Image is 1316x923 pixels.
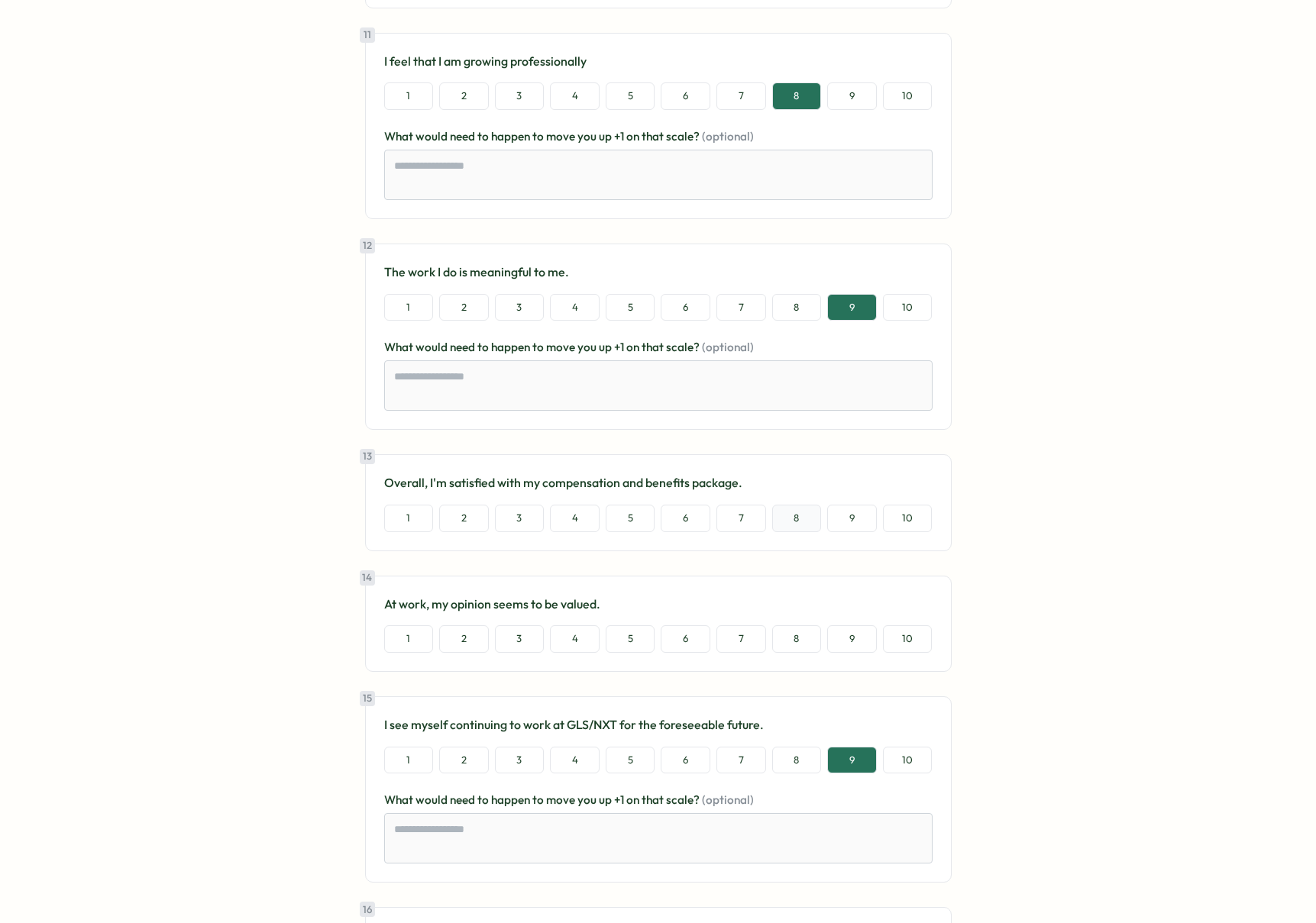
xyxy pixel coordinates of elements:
[384,792,415,807] span: What
[772,294,822,321] button: 8
[384,625,434,653] button: 1
[827,82,877,110] button: 9
[606,505,655,532] button: 5
[495,82,545,110] button: 3
[450,129,477,144] span: need
[415,129,450,144] span: would
[384,82,434,110] button: 1
[439,294,489,321] button: 2
[360,902,375,917] div: 16
[716,82,766,110] button: 7
[384,263,933,282] p: The work I do is meaningful to me.
[439,747,489,774] button: 2
[360,691,375,706] div: 15
[827,625,877,653] button: 9
[606,625,655,653] button: 5
[626,340,642,354] span: on
[384,595,933,614] p: At work, my opinion seems to be valued.
[495,625,545,653] button: 3
[606,82,655,110] button: 5
[491,792,532,807] span: happen
[477,340,491,354] span: to
[661,82,710,110] button: 6
[716,747,766,774] button: 7
[384,715,933,734] p: I see myself continuing to work at GLS/NXT for the foreseeable future.
[642,340,666,354] span: that
[384,505,434,532] button: 1
[532,340,546,354] span: to
[360,570,375,586] div: 14
[550,505,600,532] button: 4
[883,82,933,110] button: 10
[491,340,532,354] span: happen
[477,792,491,807] span: to
[491,129,532,144] span: happen
[661,747,710,774] button: 6
[642,129,666,144] span: that
[360,238,375,253] div: 12
[550,625,600,653] button: 4
[495,294,545,321] button: 3
[716,294,766,321] button: 7
[614,340,626,354] span: +1
[450,340,477,354] span: need
[384,129,415,144] span: What
[450,792,477,807] span: need
[772,625,822,653] button: 8
[702,129,754,144] span: (optional)
[883,747,933,774] button: 10
[495,747,545,774] button: 3
[626,129,642,144] span: on
[550,294,600,321] button: 4
[772,505,822,532] button: 8
[532,129,546,144] span: to
[439,625,489,653] button: 2
[827,747,877,774] button: 9
[642,792,666,807] span: that
[415,792,450,807] span: would
[577,340,599,354] span: you
[532,792,546,807] span: to
[883,625,933,653] button: 10
[439,82,489,110] button: 2
[606,747,655,774] button: 5
[661,294,710,321] button: 6
[666,340,702,354] span: scale?
[546,792,577,807] span: move
[550,82,600,110] button: 4
[599,129,614,144] span: up
[384,473,933,492] p: Overall, I'm satisfied with my compensation and benefits package.
[360,27,375,43] div: 11
[666,792,702,807] span: scale?
[384,340,415,354] span: What
[415,340,450,354] span: would
[772,82,822,110] button: 8
[626,792,642,807] span: on
[384,294,434,321] button: 1
[661,505,710,532] button: 6
[702,340,754,354] span: (optional)
[495,505,545,532] button: 3
[606,294,655,321] button: 5
[614,792,626,807] span: +1
[439,505,489,532] button: 2
[772,747,822,774] button: 8
[716,625,766,653] button: 7
[827,505,877,532] button: 9
[360,449,375,464] div: 13
[883,294,933,321] button: 10
[827,294,877,321] button: 9
[883,505,933,532] button: 10
[614,129,626,144] span: +1
[577,792,599,807] span: you
[550,747,600,774] button: 4
[577,129,599,144] span: you
[666,129,702,144] span: scale?
[384,747,434,774] button: 1
[546,129,577,144] span: move
[661,625,710,653] button: 6
[599,340,614,354] span: up
[702,792,754,807] span: (optional)
[546,340,577,354] span: move
[477,129,491,144] span: to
